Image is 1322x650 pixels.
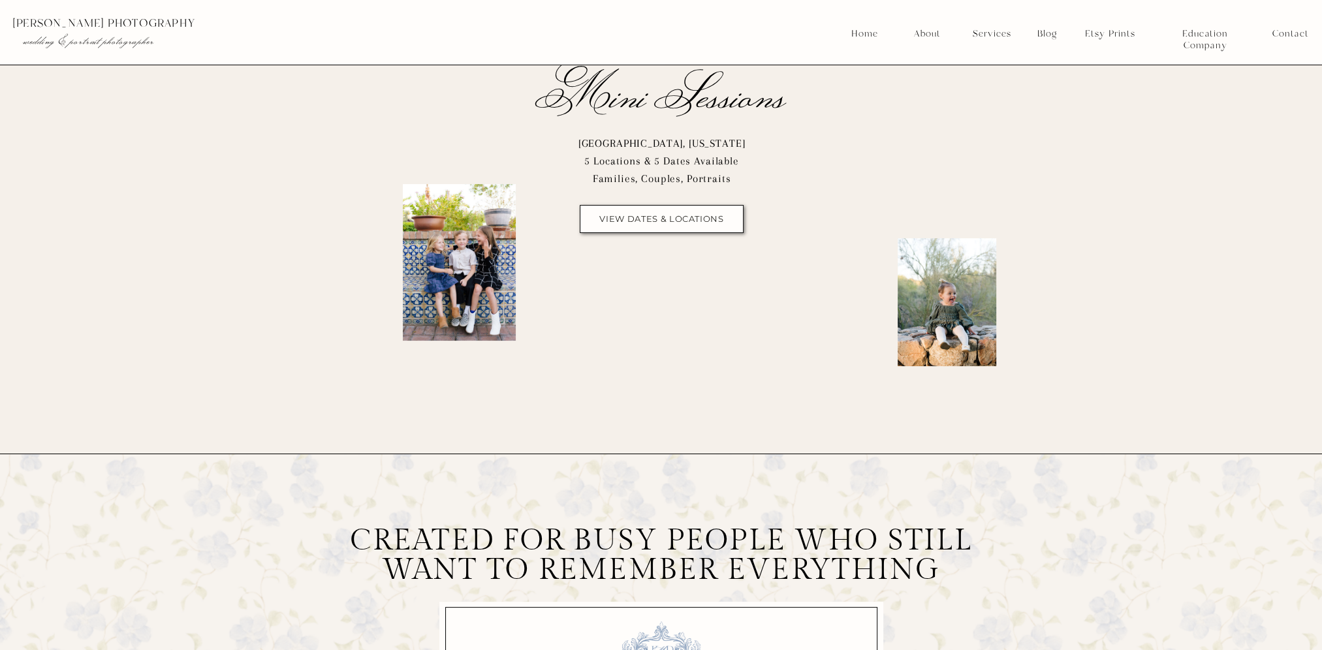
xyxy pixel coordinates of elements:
[23,35,430,48] p: wedding & portrait photographer
[521,70,802,114] h1: Mini Sessions
[563,134,761,187] p: [GEOGRAPHIC_DATA], [US_STATE] 5 Locations & 5 Dates Available Families, Couples, Portraits
[851,28,879,40] a: Home
[12,18,457,29] p: [PERSON_NAME] photography
[1033,28,1062,40] a: Blog
[968,28,1016,40] a: Services
[350,526,973,578] h2: Created for busy people who still want to remember everything
[910,28,943,40] a: About
[1272,28,1308,40] a: Contact
[1160,28,1250,40] a: Education Company
[595,214,729,224] a: view dates & locations
[1080,28,1140,40] a: Etsy Prints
